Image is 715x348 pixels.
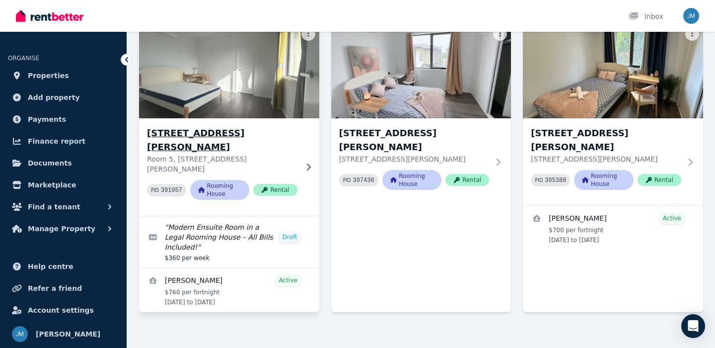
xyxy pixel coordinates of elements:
span: Manage Property [28,223,95,235]
span: Find a tenant [28,201,80,213]
a: Help centre [8,257,119,276]
button: More options [493,27,507,41]
img: Room 5, Unit 1/55 Clayton Rd [135,20,324,121]
a: View details for ZHENGAN LU [523,206,703,250]
span: Add property [28,91,80,103]
p: Room 5, [STREET_ADDRESS][PERSON_NAME] [147,154,297,174]
button: More options [685,27,699,41]
div: Open Intercom Messenger [681,314,705,338]
a: Room 5, Unit 1/55 Clayton Rd[STREET_ADDRESS][PERSON_NAME]Room 5, [STREET_ADDRESS][PERSON_NAME]PID... [139,23,319,216]
h3: [STREET_ADDRESS][PERSON_NAME] [147,126,297,154]
img: Room 6, Unit 2/55 Clayton Rd [331,23,511,118]
a: Account settings [8,300,119,320]
code: 395380 [545,177,566,184]
span: Rental [638,174,681,186]
img: RentBetter [16,8,83,23]
span: Rooming House [382,170,441,190]
p: [STREET_ADDRESS][PERSON_NAME] [531,154,681,164]
small: PID [535,177,543,183]
a: Room 6, Unit 2/55 Clayton Rd[STREET_ADDRESS][PERSON_NAME][STREET_ADDRESS][PERSON_NAME]PID 397438R... [331,23,511,206]
span: Finance report [28,135,85,147]
span: Rental [253,184,297,196]
span: Rooming House [574,170,633,190]
a: View details for Ammar Ali Asgar Munaver Caderbhoy [139,268,319,312]
small: PID [151,187,159,193]
a: Edit listing: Modern Ensuite Room in a Legal Rooming House – All Bills Included! [139,216,319,268]
span: Refer a friend [28,282,82,294]
span: ORGANISE [8,55,39,62]
span: Help centre [28,261,73,272]
a: Add property [8,87,119,107]
img: Room 8, Unit 2/55 Clayton Rd [523,23,703,118]
a: Documents [8,153,119,173]
span: Rental [445,174,489,186]
span: [PERSON_NAME] [36,328,100,340]
span: Properties [28,70,69,82]
p: [STREET_ADDRESS][PERSON_NAME] [339,154,490,164]
a: Properties [8,66,119,86]
h3: [STREET_ADDRESS][PERSON_NAME] [531,126,681,154]
a: Room 8, Unit 2/55 Clayton Rd[STREET_ADDRESS][PERSON_NAME][STREET_ADDRESS][PERSON_NAME]PID 395380R... [523,23,703,206]
button: Manage Property [8,219,119,239]
button: Find a tenant [8,197,119,217]
h3: [STREET_ADDRESS][PERSON_NAME] [339,126,490,154]
span: Marketplace [28,179,76,191]
img: Jason Ma [12,326,28,342]
small: PID [343,177,351,183]
a: Refer a friend [8,278,119,298]
a: Finance report [8,131,119,151]
a: Payments [8,109,119,129]
code: 391057 [161,187,182,194]
div: Inbox [629,11,663,21]
a: Marketplace [8,175,119,195]
span: Documents [28,157,72,169]
button: More options [301,27,315,41]
span: Rooming House [190,180,249,200]
code: 397438 [353,177,374,184]
span: Payments [28,113,66,125]
img: Jason Ma [683,8,699,24]
span: Account settings [28,304,94,316]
